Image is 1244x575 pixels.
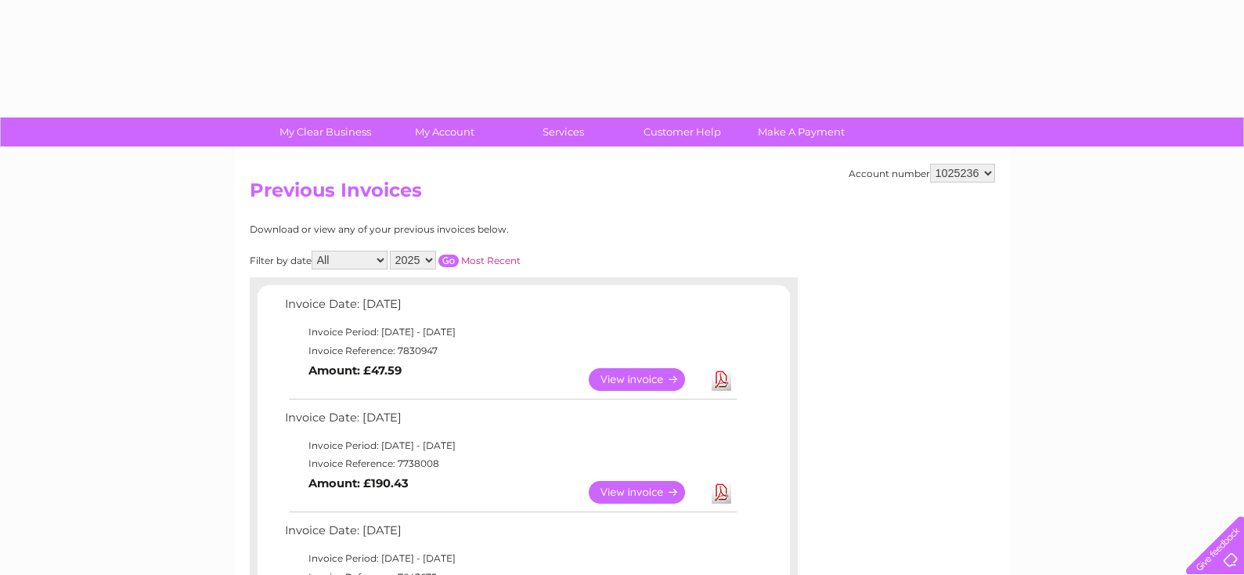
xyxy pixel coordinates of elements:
td: Invoice Period: [DATE] - [DATE] [281,549,739,568]
div: Account number [849,164,995,183]
a: Download [712,368,731,391]
a: Customer Help [618,118,747,146]
td: Invoice Date: [DATE] [281,294,739,323]
b: Amount: £190.43 [308,476,409,490]
a: My Account [380,118,509,146]
div: Filter by date [250,251,661,269]
td: Invoice Period: [DATE] - [DATE] [281,436,739,455]
td: Invoice Date: [DATE] [281,407,739,436]
td: Invoice Reference: 7738008 [281,454,739,473]
a: Most Recent [461,255,521,266]
h2: Previous Invoices [250,179,995,209]
td: Invoice Period: [DATE] - [DATE] [281,323,739,342]
a: View [589,481,704,504]
a: Services [499,118,628,146]
a: My Clear Business [261,118,390,146]
a: Make A Payment [737,118,866,146]
div: Download or view any of your previous invoices below. [250,224,661,235]
b: Amount: £47.59 [308,363,402,378]
a: Download [712,481,731,504]
td: Invoice Date: [DATE] [281,520,739,549]
a: View [589,368,704,391]
td: Invoice Reference: 7830947 [281,342,739,360]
